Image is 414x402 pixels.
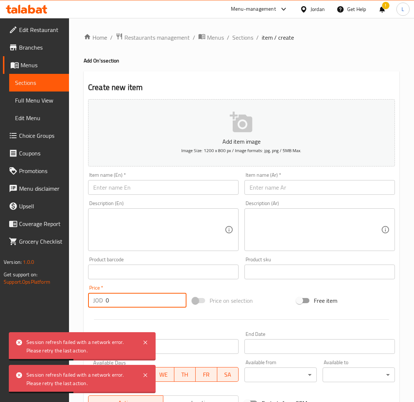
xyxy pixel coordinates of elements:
a: Menus [3,56,69,74]
button: SA [217,367,239,382]
a: Menu disclaimer [3,180,69,197]
a: Branches [3,39,69,56]
span: Full Menu View [15,96,63,105]
span: item / create [262,33,294,42]
a: Home [84,33,107,42]
span: L [402,5,404,13]
span: Coupons [19,149,63,158]
p: Add item image [99,137,384,146]
span: FR [199,369,214,380]
a: Upsell [3,197,69,215]
span: Menus [21,61,63,69]
h2: Create new item [88,82,395,93]
a: Coverage Report [3,215,69,233]
span: Menus [207,33,224,42]
span: Grocery Checklist [19,237,63,246]
a: Full Menu View [9,91,69,109]
a: Coupons [3,144,69,162]
span: SA [220,369,236,380]
button: WE [153,367,174,382]
input: Enter name Ar [244,180,395,195]
h4: Add On's section [84,57,399,64]
a: Restaurants management [116,33,190,42]
span: Upsell [19,202,63,211]
div: Menu-management [231,5,276,14]
a: Edit Restaurant [3,21,69,39]
span: Restaurants management [124,33,190,42]
span: Coverage Report [19,219,63,228]
li: / [110,33,113,42]
span: Version: [4,257,22,267]
span: Edit Menu [15,114,63,122]
span: Choice Groups [19,131,63,140]
li: / [227,33,229,42]
li: / [256,33,259,42]
span: Promotions [19,166,63,175]
span: Menu disclaimer [19,184,63,193]
span: Image Size: 1200 x 800 px / Image formats: jpg, png / 5MB Max. [181,146,301,155]
span: Price on selection [210,296,253,305]
span: Free item [314,296,337,305]
input: Please enter product barcode [88,265,239,279]
span: 1.0.0 [23,257,34,267]
span: Sections [15,78,63,87]
a: Sections [232,33,253,42]
div: ​ [244,367,317,382]
button: Add item imageImage Size: 1200 x 800 px / Image formats: jpg, png / 5MB Max. [88,99,395,166]
a: Support.OpsPlatform [4,277,50,287]
input: Please enter price [106,293,186,308]
button: TH [174,367,196,382]
li: / [193,33,195,42]
a: Grocery Checklist [3,233,69,250]
div: ​ [323,367,395,382]
input: Please enter product sku [244,265,395,279]
a: Choice Groups [3,127,69,144]
a: Menus [198,33,224,42]
nav: breadcrumb [84,33,399,42]
a: Sections [9,74,69,91]
div: Jordan [310,5,325,13]
span: Get support on: [4,270,37,279]
a: Promotions [3,162,69,180]
p: JOD [93,296,103,305]
span: Branches [19,43,63,52]
span: TH [177,369,193,380]
div: Session refresh failed with a network error. Please retry the last action. [26,338,135,355]
div: Session refresh failed with a network error. Please retry the last action. [26,371,135,387]
span: WE [156,369,171,380]
button: FR [196,367,217,382]
span: Edit Restaurant [19,25,63,34]
a: Edit Menu [9,109,69,127]
input: Enter name En [88,180,239,195]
